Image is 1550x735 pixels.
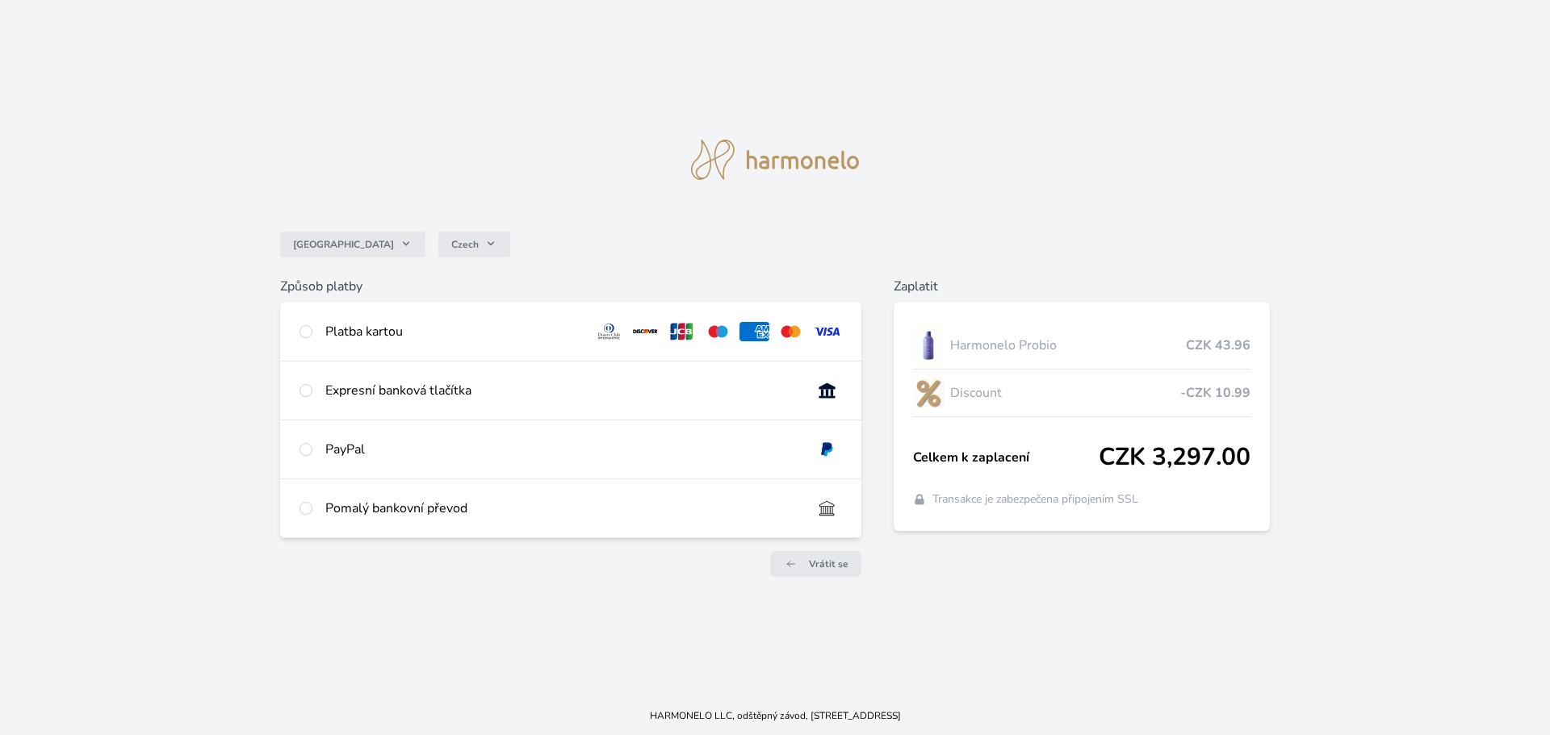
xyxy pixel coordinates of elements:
[739,322,769,341] img: amex.svg
[932,491,1138,507] span: Transakce je zabezpečena připojením SSL
[293,238,394,251] span: [GEOGRAPHIC_DATA]
[812,499,842,518] img: bankTransfer_IBAN.svg
[913,325,944,365] img: CLEAN_PROBIO_se_stinem_x-lo.jpg
[894,277,1271,296] h6: Zaplatit
[812,322,842,341] img: visa.svg
[325,499,799,518] div: Pomalý bankovní převod
[950,336,1187,355] span: Harmonelo Probio
[451,238,479,251] span: Czech
[325,322,582,341] div: Platba kartou
[667,322,697,341] img: jcb.svg
[913,448,1100,467] span: Celkem k zaplacení
[691,140,859,180] img: logo.svg
[325,381,799,400] div: Expresní banková tlačítka
[770,551,861,577] a: Vrátit se
[280,232,425,257] button: [GEOGRAPHIC_DATA]
[1099,443,1250,472] span: CZK 3,297.00
[812,440,842,459] img: paypal.svg
[630,322,660,341] img: discover.svg
[280,277,861,296] h6: Způsob platby
[594,322,624,341] img: diners.svg
[438,232,510,257] button: Czech
[950,383,1181,403] span: Discount
[913,373,944,413] img: discount-lo.png
[809,558,848,570] span: Vrátit se
[812,381,842,400] img: onlineBanking_CZ.svg
[703,322,733,341] img: maestro.svg
[325,440,799,459] div: PayPal
[776,322,806,341] img: mc.svg
[1180,383,1250,403] span: -CZK 10.99
[1186,336,1250,355] span: CZK 43.96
